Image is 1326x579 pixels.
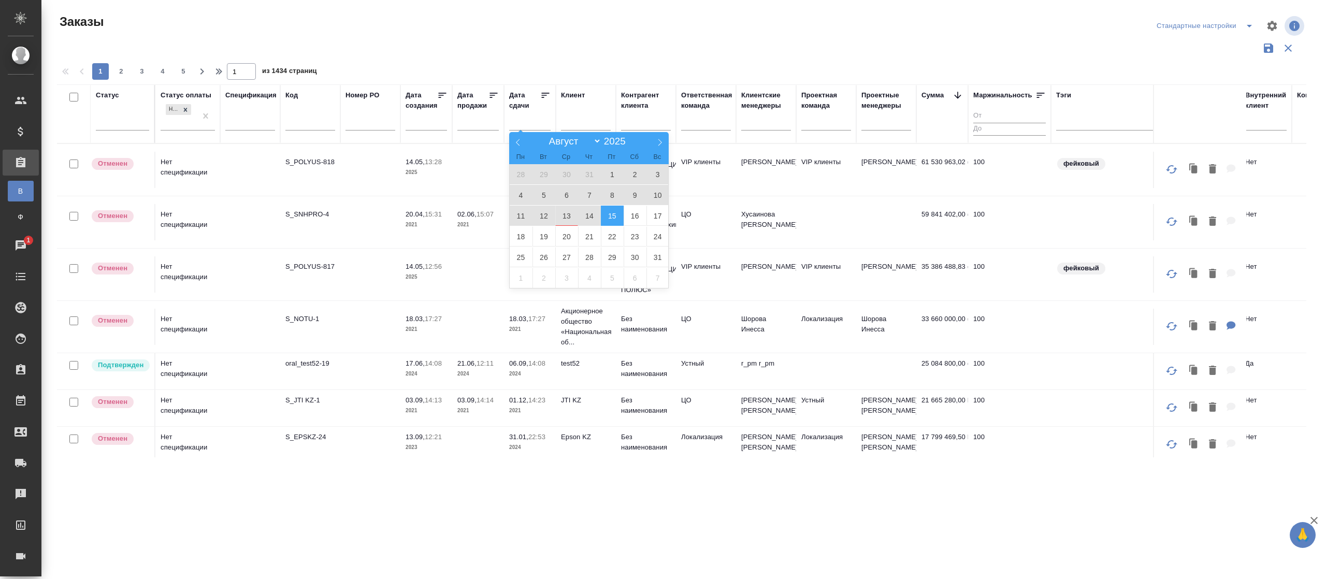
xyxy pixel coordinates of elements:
span: Август 8, 2025 [601,185,624,205]
button: Обновить [1159,395,1184,420]
td: 33 660 000,00 ₽ [916,309,968,345]
div: Внутренний клиент [1245,90,1287,111]
a: 1 [3,233,39,258]
button: 🙏 [1290,522,1316,548]
p: 06.09, [509,359,528,367]
p: 2025 [406,272,447,282]
button: Обновить [1159,314,1184,339]
span: Август 12, 2025 [532,206,555,226]
p: 2025 [406,167,447,178]
td: Устный [796,390,856,426]
p: 2021 [406,406,447,416]
input: Год [601,136,634,147]
p: 14:23 [528,396,545,404]
div: Выставляет КМ после отмены со стороны клиента. Если уже после запуска – КМ пишет ПМу про отмену, ... [91,157,149,171]
p: Подтвержден [98,360,143,370]
span: Август 28, 2025 [578,247,601,267]
td: Нет спецификации [155,427,220,463]
td: ЦО [676,309,736,345]
div: Выставляет КМ после отмены со стороны клиента. Если уже после запуска – КМ пишет ПМу про отмену, ... [91,314,149,328]
div: Проектные менеджеры [861,90,911,111]
span: Август 14, 2025 [578,206,601,226]
p: 18.03, [406,315,425,323]
td: Шорова Инесса [736,309,796,345]
p: Да [1245,358,1287,369]
td: ЦО [676,390,736,426]
span: Июль 28, 2025 [510,164,532,184]
p: Epson KZ [561,432,611,442]
button: 2 [113,63,129,80]
span: Сентябрь 7, 2025 [646,268,669,288]
p: 03.09, [457,396,477,404]
td: VIP клиенты [676,152,736,188]
div: Дата продажи [457,90,488,111]
button: Клонировать [1184,264,1204,285]
div: Тэги [1056,90,1071,100]
td: VIP клиенты [676,256,736,293]
span: Август 21, 2025 [578,226,601,247]
p: 21.06, [457,359,477,367]
p: 2021 [509,324,551,335]
button: Клонировать [1184,159,1204,180]
button: 4 [154,63,171,80]
div: Выставляет КМ после отмены со стороны клиента. Если уже после запуска – КМ пишет ПМу про отмену, ... [91,395,149,409]
span: Август 27, 2025 [555,247,578,267]
div: Нет спецификации [166,104,180,115]
span: 1 [20,235,36,245]
span: Август 11, 2025 [510,206,532,226]
p: 2021 [406,324,447,335]
span: Август 22, 2025 [601,226,624,247]
button: Удалить [1204,159,1221,180]
button: Удалить [1204,316,1221,337]
p: 2024 [509,369,551,379]
p: Нет [1245,432,1287,442]
td: Нет спецификации [155,309,220,345]
div: Статус [96,90,119,100]
p: Отменен [98,263,127,273]
p: ООО Салаватнефтехимпроект [621,209,671,230]
td: 100 [968,427,1051,463]
div: split button [1154,18,1260,34]
p: 17:27 [425,315,442,323]
td: r_pm r_pm [736,353,796,389]
div: Сумма [921,90,944,100]
p: 2021 [509,406,551,416]
td: 17 799 469,50 KZT [916,427,968,463]
span: 3 [134,66,150,77]
p: 12:11 [477,359,494,367]
p: фейковый [1063,158,1099,169]
span: Август 25, 2025 [510,247,532,267]
div: фейковый [1056,157,1170,171]
button: Клонировать [1184,211,1204,233]
td: [PERSON_NAME] [856,152,916,188]
span: Август 6, 2025 [555,185,578,205]
td: 61 530 963,02 ₽ [916,152,968,188]
td: 100 [968,256,1051,293]
span: Август 23, 2025 [624,226,646,247]
td: [PERSON_NAME] [PERSON_NAME] [856,390,916,426]
td: 25 084 800,00 ₽ [916,353,968,389]
div: фейковый [1056,262,1170,276]
p: 12:56 [425,263,442,270]
span: Сентябрь 5, 2025 [601,268,624,288]
p: 2023 [406,442,447,453]
span: Август 10, 2025 [646,185,669,205]
p: JTI KZ [561,395,611,406]
div: Статус оплаты [161,90,211,100]
td: Устный [676,353,736,389]
td: 21 665 280,00 KZT [916,390,968,426]
span: Настроить таблицу [1260,13,1285,38]
td: Локализация [796,309,856,345]
td: VIP клиенты [796,256,856,293]
div: Код [285,90,298,100]
span: Август 19, 2025 [532,226,555,247]
button: Клонировать [1184,434,1204,455]
td: 100 [968,309,1051,345]
span: Август 15, 2025 [601,206,624,226]
td: Шорова Инесса [856,309,916,345]
p: 03.09, [406,396,425,404]
p: 13.09, [406,433,425,441]
td: Нет спецификации [155,390,220,426]
p: Отменен [98,315,127,326]
span: Август 26, 2025 [532,247,555,267]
